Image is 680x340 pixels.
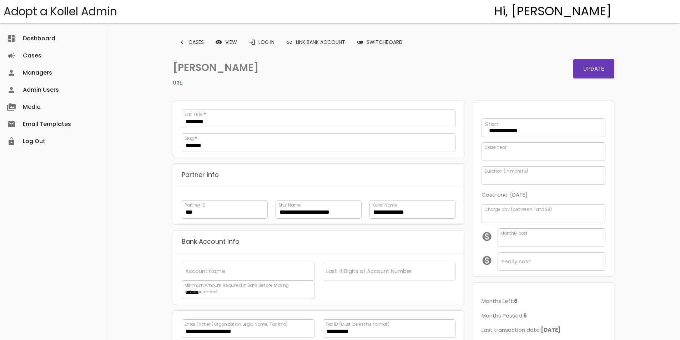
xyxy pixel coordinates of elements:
a: loginLog In [243,36,280,49]
a: keyboard_arrow_leftCases [173,36,210,49]
b: 6 [514,297,518,305]
a: toggle_offSwitchboard [351,36,408,49]
b: [DATE] [541,326,560,334]
span: link [286,36,293,49]
i: monetization_on [482,255,498,266]
h4: Hi, [PERSON_NAME] [494,5,611,18]
strong: URL: [173,79,183,87]
p: [PERSON_NAME] [173,59,390,76]
i: keyboard_arrow_left [178,36,186,49]
i: login [248,36,256,49]
i: remove_red_eye [215,36,222,49]
p: Bank Account Info [182,236,240,247]
a: remove_red_eyeView [210,36,243,49]
p: Case end: [DATE] [482,190,606,199]
p: Months Left: [482,296,606,306]
i: email [7,116,16,133]
i: person [7,64,16,81]
i: campaign [7,47,16,64]
i: lock [7,133,16,150]
p: Partner Info [182,169,219,181]
i: dashboard [7,30,16,47]
i: person [7,81,16,98]
p: Last transaction date: [482,325,606,335]
span: toggle_off [357,36,364,49]
button: Update [573,59,614,78]
p: Months Passed: [482,311,606,320]
a: Link Bank Account [280,36,351,49]
b: 6 [523,312,527,319]
i: monetization_on [482,231,498,242]
i: perm_media [7,98,16,116]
